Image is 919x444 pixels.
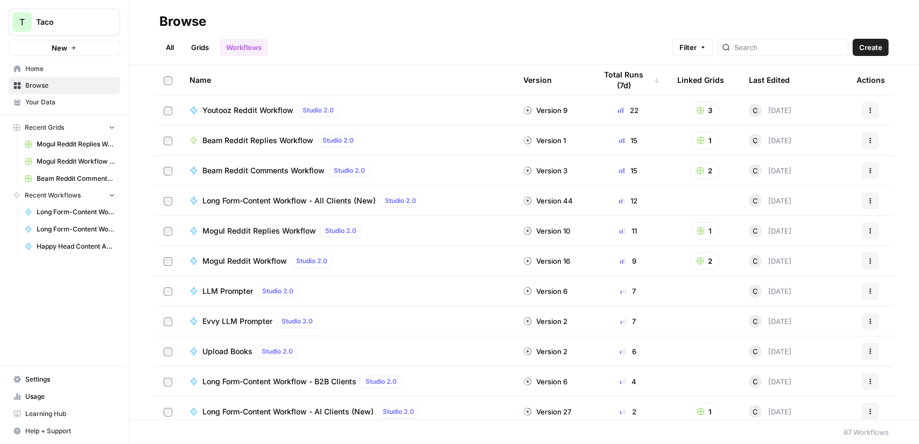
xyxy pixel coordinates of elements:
[749,375,791,388] div: [DATE]
[37,242,115,251] span: Happy Head Content Audit Agent
[690,132,719,149] button: 1
[9,77,120,94] a: Browse
[185,39,215,56] a: Grids
[9,388,120,405] a: Usage
[262,347,293,356] span: Studio 2.0
[597,256,660,266] div: 9
[753,225,758,236] span: C
[36,17,101,27] span: Taco
[753,286,758,297] span: C
[749,164,791,177] div: [DATE]
[679,42,697,53] span: Filter
[190,315,506,328] a: Evvy LLM PrompterStudio 2.0
[25,375,115,384] span: Settings
[597,225,660,236] div: 11
[753,135,758,146] span: C
[749,194,791,207] div: [DATE]
[25,64,115,74] span: Home
[753,165,758,176] span: C
[202,406,374,417] span: Long Form-Content Workflow - AI Clients (New)
[677,65,724,95] div: Linked Grids
[690,252,720,270] button: 2
[202,346,252,357] span: Upload Books
[753,406,758,417] span: C
[523,135,566,146] div: Version 1
[9,40,120,56] button: New
[9,60,120,77] a: Home
[366,377,397,386] span: Studio 2.0
[282,316,313,326] span: Studio 2.0
[190,405,506,418] a: Long Form-Content Workflow - AI Clients (New)Studio 2.0
[597,406,660,417] div: 2
[25,191,81,200] span: Recent Workflows
[202,376,356,387] span: Long Form-Content Workflow - B2B Clients
[20,221,120,238] a: Long Form-Content Worflow
[597,346,660,357] div: 6
[383,407,414,417] span: Studio 2.0
[190,65,506,95] div: Name
[20,203,120,221] a: Long Form-Content Workflow - All Clients (New)
[190,134,506,147] a: Beam Reddit Replies WorkflowStudio 2.0
[9,94,120,111] a: Your Data
[749,134,791,147] div: [DATE]
[523,346,567,357] div: Version 2
[597,65,660,95] div: Total Runs (7d)
[749,224,791,237] div: [DATE]
[753,346,758,357] span: C
[857,65,885,95] div: Actions
[523,376,567,387] div: Version 6
[9,405,120,422] a: Learning Hub
[597,105,660,116] div: 22
[303,105,334,115] span: Studio 2.0
[753,256,758,266] span: C
[25,392,115,401] span: Usage
[190,345,506,358] a: Upload BooksStudio 2.0
[523,316,567,327] div: Version 2
[296,256,327,266] span: Studio 2.0
[523,195,573,206] div: Version 44
[52,43,67,53] span: New
[9,119,120,136] button: Recent Grids
[9,422,120,440] button: Help + Support
[190,285,506,298] a: LLM PrompterStudio 2.0
[690,102,720,119] button: 3
[25,97,115,107] span: Your Data
[749,315,791,328] div: [DATE]
[202,105,293,116] span: Youtooz Reddit Workflow
[690,162,720,179] button: 2
[749,285,791,298] div: [DATE]
[190,375,506,388] a: Long Form-Content Workflow - B2B ClientsStudio 2.0
[202,135,313,146] span: Beam Reddit Replies Workflow
[853,39,889,56] button: Create
[202,165,325,176] span: Beam Reddit Comments Workflow
[749,65,790,95] div: Last Edited
[690,403,719,420] button: 1
[190,255,506,267] a: Mogul Reddit WorkflowStudio 2.0
[262,286,293,296] span: Studio 2.0
[25,426,115,436] span: Help + Support
[749,104,791,117] div: [DATE]
[690,222,719,239] button: 1
[202,256,287,266] span: Mogul Reddit Workflow
[597,286,660,297] div: 7
[37,139,115,149] span: Mogul Reddit Replies Workflow Grid
[523,286,567,297] div: Version 6
[597,316,660,327] div: 7
[9,371,120,388] a: Settings
[597,165,660,176] div: 15
[25,81,115,90] span: Browse
[202,225,316,236] span: Mogul Reddit Replies Workflow
[20,238,120,255] a: Happy Head Content Audit Agent
[734,42,844,53] input: Search
[322,136,354,145] span: Studio 2.0
[25,409,115,419] span: Learning Hub
[20,136,120,153] a: Mogul Reddit Replies Workflow Grid
[19,16,25,29] span: T
[159,13,206,30] div: Browse
[753,105,758,116] span: C
[37,207,115,217] span: Long Form-Content Workflow - All Clients (New)
[190,104,506,117] a: Youtooz Reddit WorkflowStudio 2.0
[159,39,180,56] a: All
[37,224,115,234] span: Long Form-Content Worflow
[20,170,120,187] a: Beam Reddit Comments Workflow Grid (1)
